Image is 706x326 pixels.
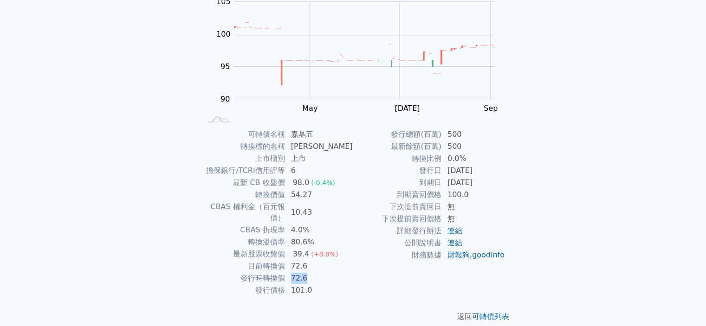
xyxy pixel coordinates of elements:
[442,165,505,177] td: [DATE]
[201,177,285,189] td: 最新 CB 收盤價
[442,213,505,225] td: 無
[311,250,338,258] span: (+8.8%)
[353,249,442,261] td: 財務數據
[353,141,442,153] td: 最新餘額(百萬)
[285,284,353,296] td: 101.0
[395,104,420,113] tspan: [DATE]
[201,141,285,153] td: 轉換標的名稱
[190,311,517,322] p: 返回
[353,201,442,213] td: 下次提前賣回日
[201,272,285,284] td: 發行時轉換價
[220,62,230,71] tspan: 95
[442,128,505,141] td: 500
[285,260,353,272] td: 72.6
[442,141,505,153] td: 500
[311,179,335,186] span: (-0.4%)
[201,165,285,177] td: 擔保銀行/TCRI信用評等
[291,249,311,260] div: 39.4
[285,224,353,236] td: 4.0%
[447,250,470,259] a: 財報狗
[442,189,505,201] td: 100.0
[201,236,285,248] td: 轉換溢價率
[472,312,509,321] a: 可轉債列表
[353,128,442,141] td: 發行總額(百萬)
[447,226,462,235] a: 連結
[442,249,505,261] td: ,
[201,224,285,236] td: CBAS 折現率
[285,128,353,141] td: 嘉晶五
[353,225,442,237] td: 詳細發行辦法
[447,238,462,247] a: 連結
[484,104,498,113] tspan: Sep
[285,236,353,248] td: 80.6%
[442,201,505,213] td: 無
[201,201,285,224] td: CBAS 權利金（百元報價）
[353,189,442,201] td: 到期賣回價格
[442,153,505,165] td: 0.0%
[353,213,442,225] td: 下次提前賣回價格
[285,189,353,201] td: 54.27
[201,153,285,165] td: 上市櫃別
[201,248,285,260] td: 最新股票收盤價
[285,141,353,153] td: [PERSON_NAME]
[285,153,353,165] td: 上市
[302,104,317,113] tspan: May
[216,30,231,38] tspan: 100
[353,237,442,249] td: 公開說明書
[201,128,285,141] td: 可轉債名稱
[291,177,311,188] div: 98.0
[201,284,285,296] td: 發行價格
[353,177,442,189] td: 到期日
[285,201,353,224] td: 10.43
[472,250,505,259] a: goodinfo
[353,165,442,177] td: 發行日
[353,153,442,165] td: 轉換比例
[201,260,285,272] td: 目前轉換價
[442,177,505,189] td: [DATE]
[201,189,285,201] td: 轉換價值
[285,272,353,284] td: 72.6
[285,165,353,177] td: 6
[220,95,230,103] tspan: 90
